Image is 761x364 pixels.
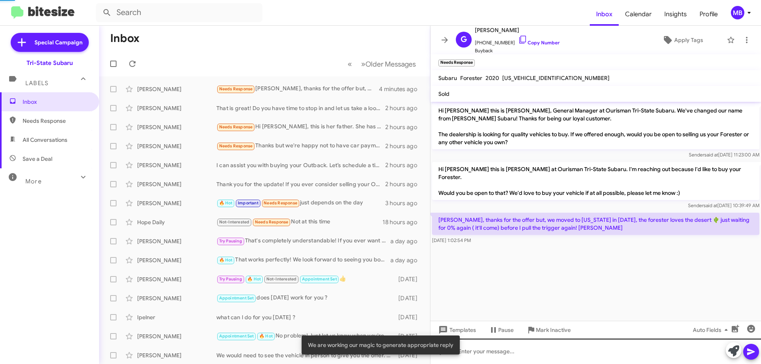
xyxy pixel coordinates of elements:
[238,200,258,206] span: Important
[432,162,759,200] p: Hi [PERSON_NAME] this is [PERSON_NAME] at Ourisman Tri-State Subaru. I'm reaching out because I'd...
[137,85,216,93] div: [PERSON_NAME]
[390,256,424,264] div: a day ago
[385,142,424,150] div: 2 hours ago
[137,104,216,112] div: [PERSON_NAME]
[216,274,394,284] div: 👍
[590,3,619,26] a: Inbox
[259,334,273,339] span: 🔥 Hot
[34,38,82,46] span: Special Campaign
[365,60,416,69] span: Older Messages
[219,334,254,339] span: Appointment Set
[356,56,421,72] button: Next
[432,237,471,243] span: [DATE] 1:02:54 PM
[475,47,560,55] span: Buyback
[216,255,390,265] div: That works perfectly! We look forward to seeing you both at 5:30 PM [DATE]. Let me know if you ne...
[394,275,424,283] div: [DATE]
[216,84,379,93] div: [PERSON_NAME], thanks for the offer but, we moved to [US_STATE] in [DATE], the forester loves the...
[255,219,289,225] span: Needs Response
[382,218,424,226] div: 18 hours ago
[247,276,261,282] span: 🔥 Hot
[216,217,382,227] div: Not at this time
[432,103,759,149] p: Hi [PERSON_NAME] this is [PERSON_NAME], General Manager at Ourisman Tri-State Subaru. We've chang...
[23,98,90,106] span: Inbox
[432,213,759,235] p: [PERSON_NAME], thanks for the offer but, we moved to [US_STATE] in [DATE], the forester loves the...
[27,59,73,67] div: Tri-State Subaru
[502,74,610,82] span: [US_VEHICLE_IDENTIFICATION_NUMBER]
[219,295,254,301] span: Appointment Set
[658,3,693,26] a: Insights
[674,33,703,47] span: Apply Tags
[486,74,499,82] span: 2020
[11,33,89,52] a: Special Campaign
[704,202,717,208] span: said at
[137,161,216,169] div: [PERSON_NAME]
[385,199,424,207] div: 3 hours ago
[461,33,467,46] span: G
[385,123,424,131] div: 2 hours ago
[216,122,385,131] div: Hi [PERSON_NAME], this is her father. She has already returned the vehicle and leased a new fores...
[520,323,577,337] button: Mark Inactive
[437,323,476,337] span: Templates
[619,3,658,26] span: Calendar
[216,161,385,169] div: I can assist you with buying your Outback. Let’s schedule a time to assess your vehicle and provi...
[216,180,385,188] div: Thank you for the update! If you ever consider selling your Outback in the future, let us know. W...
[219,276,242,282] span: Try Pausing
[219,124,253,130] span: Needs Response
[25,80,48,87] span: Labels
[361,59,365,69] span: »
[308,341,453,349] span: We are working our magic to generate appropriate reply
[264,200,297,206] span: Needs Response
[475,35,560,47] span: [PHONE_NUMBER]
[689,152,759,158] span: Sender [DATE] 11:23:00 AM
[394,294,424,302] div: [DATE]
[438,90,449,97] span: Sold
[536,323,571,337] span: Mark Inactive
[137,332,216,340] div: [PERSON_NAME]
[642,33,723,47] button: Apply Tags
[137,256,216,264] div: [PERSON_NAME]
[430,323,482,337] button: Templates
[137,218,216,226] div: Hope Daily
[216,293,394,303] div: does [DATE] work for you ?
[216,332,394,341] div: No problem! Just let us know when you're ready, and we can find a time that works for you. Lookin...
[385,180,424,188] div: 2 hours ago
[219,143,253,149] span: Needs Response
[137,180,216,188] div: [PERSON_NAME]
[724,6,752,19] button: MB
[219,257,233,263] span: 🔥 Hot
[219,219,250,225] span: Not-Interested
[390,237,424,245] div: a day ago
[460,74,482,82] span: Forester
[216,141,385,151] div: Thanks but we're happy not to have car payments. We'll check back in when it hits 200k.
[693,3,724,26] a: Profile
[498,323,514,337] span: Pause
[302,276,337,282] span: Appointment Set
[216,104,385,112] div: That is great! Do you have time to stop in and let us take a look at it?
[704,152,718,158] span: said at
[438,59,475,67] small: Needs Response
[343,56,357,72] button: Previous
[96,3,262,22] input: Search
[266,276,297,282] span: Not-Interested
[385,104,424,112] div: 2 hours ago
[216,236,390,246] div: That's completely understandable! If you ever want to discuss your options or have questions, fee...
[219,86,253,91] span: Needs Response
[137,294,216,302] div: [PERSON_NAME]
[137,313,216,321] div: Ipelner
[23,136,67,144] span: All Conversations
[137,142,216,150] div: [PERSON_NAME]
[23,117,90,125] span: Needs Response
[731,6,744,19] div: MB
[379,85,424,93] div: 4 minutes ago
[385,161,424,169] div: 2 hours ago
[216,198,385,208] div: just depends on the day
[438,74,457,82] span: Subaru
[518,40,560,46] a: Copy Number
[110,32,140,45] h1: Inbox
[23,155,52,163] span: Save a Deal
[219,200,233,206] span: 🔥 Hot
[216,313,394,321] div: what can I do for you [DATE] ?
